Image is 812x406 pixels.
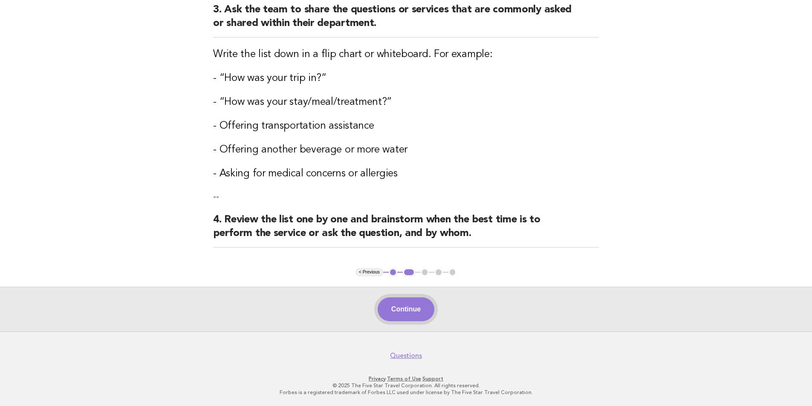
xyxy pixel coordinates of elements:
p: © 2025 The Five Star Travel Corporation. All rights reserved. [145,382,667,389]
h3: Write the list down in a flip chart or whiteboard. For example: [213,48,599,61]
h3: - “How was your trip in?” [213,72,599,85]
a: Questions [390,351,422,360]
button: Continue [378,297,434,321]
button: < Previous [355,268,383,276]
h3: - Offering another beverage or more water [213,143,599,157]
p: · · [145,375,667,382]
h3: - Offering transportation assistance [213,119,599,133]
h2: 3. Ask the team to share the questions or services that are commonly asked or shared within their... [213,3,599,37]
p: Forbes is a registered trademark of Forbes LLC used under license by The Five Star Travel Corpora... [145,389,667,396]
p: -- [213,191,599,203]
h3: - Asking for medical concerns or allergies [213,167,599,181]
button: 1 [389,268,397,276]
a: Privacy [369,376,386,382]
h3: - “How was your stay/meal/treatment?” [213,95,599,109]
h2: 4. Review the list one by one and brainstorm when the best time is to perform the service or ask ... [213,213,599,248]
a: Support [422,376,443,382]
a: Terms of Use [387,376,421,382]
button: 2 [403,268,415,276]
